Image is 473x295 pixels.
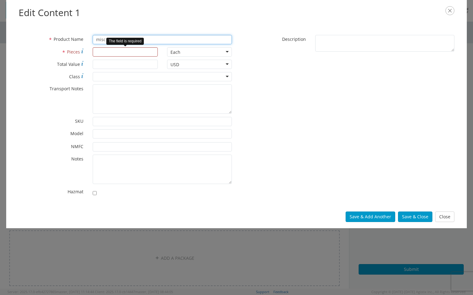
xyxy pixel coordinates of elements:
span: Notes [71,156,83,162]
span: Model [70,130,83,136]
span: Transport Notes [50,86,83,92]
button: Save & Add Another [346,212,395,222]
span: Total Value [57,61,80,67]
span: Pieces [67,49,80,55]
div: USD [170,62,179,68]
span: SKU [75,118,83,124]
span: Description [282,36,306,42]
button: Save & Close [398,212,432,222]
span: Product Name [54,36,83,42]
span: Class [69,74,80,79]
div: Each [170,49,180,55]
h2: Edit Content 1 [19,6,454,19]
div: The field is required [106,38,144,45]
button: Close [435,212,454,222]
span: NMFC [71,143,83,149]
span: Hazmat [68,189,83,195]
